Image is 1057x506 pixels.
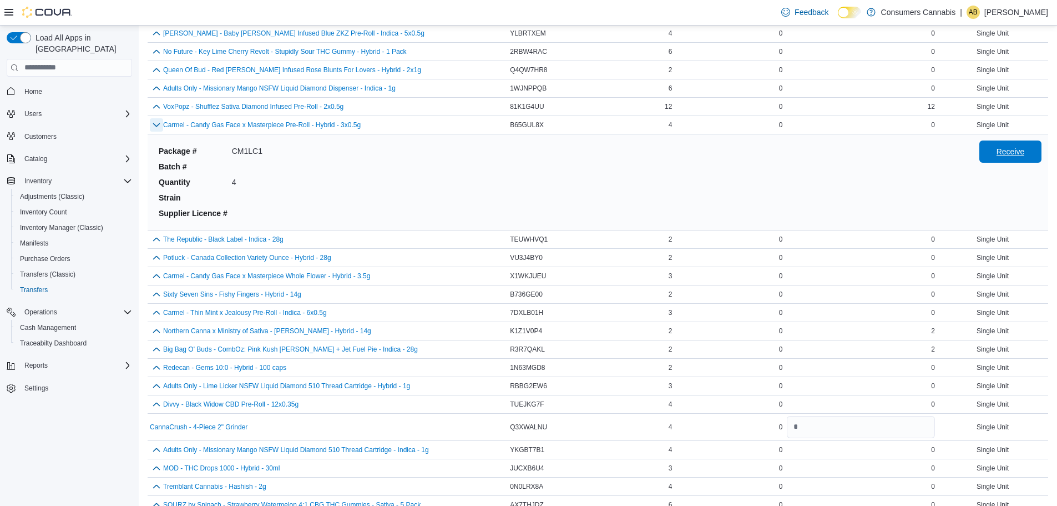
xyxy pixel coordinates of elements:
div: Single Unit [937,63,1048,77]
span: 0 [779,482,783,491]
span: 12 [665,102,672,111]
a: Inventory Manager (Classic) [16,221,108,234]
span: 4 [669,29,672,38]
span: 2 [669,363,672,372]
button: Reports [2,358,136,373]
div: Single Unit [937,288,1048,301]
span: Traceabilty Dashboard [16,337,132,350]
div: 2 [785,343,937,356]
div: 0 [785,118,937,132]
span: Manifests [16,237,132,250]
button: No Future - Key Lime Cherry Revolt - Stupidly Sour THC Gummy - Hybrid - 1 Pack [163,48,407,56]
span: Catalog [20,152,132,166]
dt: Quantity [159,177,227,188]
button: CannaCrush - 4-Piece 2" Grinder [150,423,247,431]
a: Inventory Count [16,206,72,219]
span: 0 [779,308,783,317]
span: Q4QW7HR8 [510,66,547,74]
span: Transfers [16,283,132,297]
span: Catalog [24,154,47,163]
div: Single Unit [937,233,1048,246]
span: YLBRTXEM [510,29,545,38]
span: 0 [779,464,783,473]
button: VoxPopz - Shufflez Sativa Diamond Infused Pre-Roll - 2x0.5g [163,103,343,111]
span: Cash Management [20,323,76,332]
span: 3 [669,272,672,280]
span: Adjustments (Classic) [20,192,84,201]
dt: Supplier Licence # [159,208,227,219]
span: 2RBW4RAC [510,47,547,56]
div: Single Unit [937,100,1048,113]
span: 0N0LRX8A [510,482,543,491]
button: Carmel - Candy Gas Face x Masterpiece Whole Flower - Hybrid - 3.5g [163,272,370,280]
div: 0 [785,462,937,475]
button: Carmel - Candy Gas Face x Masterpiece Pre-Roll - Hybrid - 3x0.5g [163,121,361,129]
a: Cash Management [16,321,80,334]
button: Tremblant Cannabis - Hashish - 2g [163,483,266,490]
div: 12 [785,100,937,113]
span: 0 [779,272,783,280]
div: Single Unit [937,443,1048,457]
span: Customers [24,132,57,141]
span: Operations [24,308,57,317]
button: Manifests [11,236,136,251]
button: The Republic - Black Label - Indica - 28g [163,236,284,243]
button: Big Bag O' Buds - CombOz: Pink Kush [PERSON_NAME] + Jet Fuel Pie - Indica - 28g [163,345,418,353]
span: Settings [24,384,48,393]
div: 0 [785,251,937,264]
button: Cash Management [11,320,136,335]
span: B736GE00 [510,290,543,299]
span: Reports [24,361,48,370]
div: 0 [785,480,937,493]
button: Inventory [2,173,136,189]
span: Settings [20,381,132,395]
div: 0 [785,379,937,393]
a: Transfers [16,283,52,297]
span: RBBG2EW6 [510,382,547,390]
span: 4 [669,121,672,129]
div: Single Unit [937,118,1048,132]
div: Single Unit [937,251,1048,264]
button: Traceabilty Dashboard [11,335,136,351]
button: Catalog [20,152,52,166]
div: 0 [785,233,937,246]
span: Transfers (Classic) [20,270,75,279]
button: Users [2,106,136,122]
span: 0 [779,400,783,409]
span: 0 [779,84,783,93]
span: Inventory Manager (Classic) [20,223,103,232]
span: 2 [669,290,672,299]
span: Transfers [20,285,48,294]
span: 0 [779,382,783,390]
span: 1WJNPPQB [510,84,547,93]
div: 0 [785,82,937,95]
span: 4 [669,445,672,454]
span: 0 [779,290,783,299]
button: Adults Only - Missionary Mango NSFW Liquid Diamond 510 Thread Cartridge - Indica - 1g [163,446,429,454]
span: 4 [669,423,672,432]
nav: Complex example [7,79,132,425]
div: Alyssa Bertani [967,6,980,19]
span: 2 [669,66,672,74]
span: Operations [20,305,132,319]
span: Load All Apps in [GEOGRAPHIC_DATA] [31,32,132,54]
span: Cash Management [16,321,132,334]
div: 0 [785,269,937,283]
span: 1N63MGD8 [510,363,545,372]
span: Users [20,107,132,121]
div: Single Unit [937,306,1048,319]
button: Adults Only - Lime Licker NSFW Liquid Diamond 510 Thread Cartridge - Hybrid - 1g [163,382,410,390]
a: Settings [20,382,53,395]
div: 0 [785,443,937,457]
div: Single Unit [937,343,1048,356]
dd: CM1LC1 [232,146,262,157]
div: 0 [785,288,937,301]
div: 2 [785,324,937,338]
button: Queen Of Bud - Red [PERSON_NAME] Infused Rose Blunts For Lovers - Hybrid - 2x1g [163,66,421,74]
div: Single Unit [937,269,1048,283]
button: Inventory [20,174,56,188]
button: Carmel - Thin Mint x Jealousy Pre-Roll - Indica - 6x0.5g [163,309,327,317]
button: Adults Only - Missionary Mango NSFW Liquid Diamond Dispenser - Indica - 1g [163,84,396,92]
span: 0 [779,423,783,432]
div: Single Unit [937,462,1048,475]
